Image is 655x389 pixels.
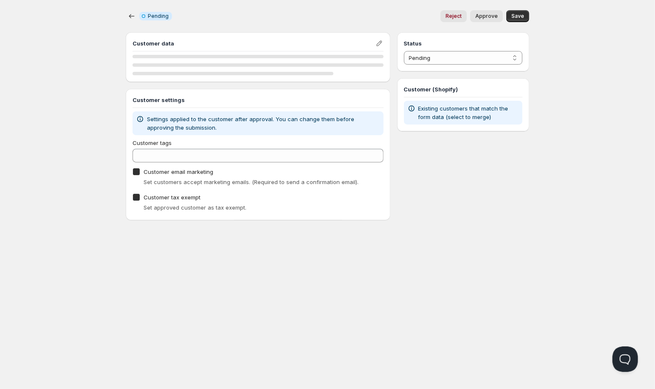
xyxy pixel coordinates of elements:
[144,204,246,211] span: Set approved customer as tax exempt.
[144,168,213,175] span: Customer email marketing
[148,13,169,20] span: Pending
[404,39,522,48] h3: Status
[475,13,498,20] span: Approve
[511,13,524,20] span: Save
[418,104,519,121] p: Existing customers that match the form data (select to merge)
[613,346,638,372] iframe: Help Scout Beacon - Open
[506,10,529,22] button: Save
[133,139,172,146] span: Customer tags
[470,10,503,22] button: Approve
[144,194,200,201] span: Customer tax exempt
[373,37,385,49] button: Edit
[147,115,380,132] p: Settings applied to the customer after approval. You can change them before approving the submiss...
[144,179,359,185] span: Set customers accept marketing emails. (Required to send a confirmation email).
[404,85,522,94] h3: Customer (Shopify)
[133,39,375,48] h3: Customer data
[440,10,467,22] button: Reject
[446,13,462,20] span: Reject
[133,96,384,104] h3: Customer settings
